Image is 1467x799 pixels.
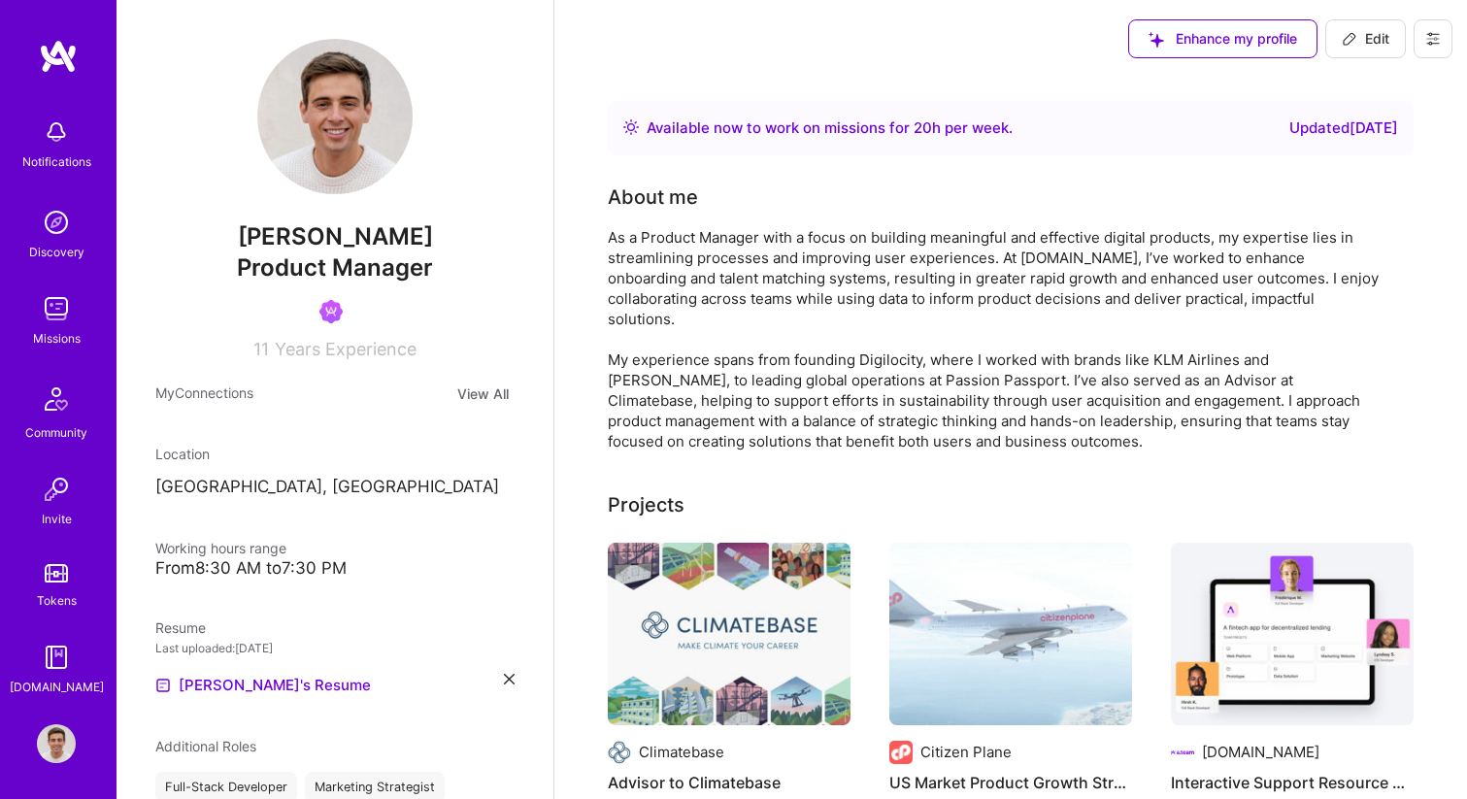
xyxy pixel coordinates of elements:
div: Missions [33,328,81,349]
div: Community [25,422,87,443]
span: Additional Roles [155,738,256,754]
div: Notifications [22,151,91,172]
img: bell [37,113,76,151]
span: 11 [253,339,269,359]
div: Available now to work on missions for h per week . [647,117,1013,140]
i: icon SuggestedTeams [1149,32,1164,48]
span: Years Experience [275,339,417,359]
span: Edit [1342,29,1389,49]
div: From 8:30 AM to 7:30 PM [155,558,515,579]
img: Resume [155,678,171,693]
img: US Market Product Growth Strategy [889,543,1132,725]
span: 20 [914,118,932,137]
span: Resume [155,619,206,636]
a: User Avatar [32,724,81,763]
span: My Connections [155,383,253,405]
div: About me [608,183,698,212]
span: [PERSON_NAME] [155,222,515,251]
a: [PERSON_NAME]'s Resume [155,674,371,697]
img: Been on Mission [319,300,343,323]
div: [DOMAIN_NAME] [10,677,104,697]
i: icon Close [504,674,515,684]
button: Enhance my profile [1128,19,1317,58]
div: As a Product Manager with a focus on building meaningful and effective digital products, my exper... [608,227,1384,451]
div: Updated [DATE] [1289,117,1398,140]
img: logo [39,39,78,74]
div: Projects [608,490,684,519]
div: Last uploaded: [DATE] [155,638,515,658]
div: Tokens [37,590,77,611]
img: teamwork [37,289,76,328]
img: User Avatar [257,39,413,194]
div: Discovery [29,242,84,262]
span: Enhance my profile [1149,29,1297,49]
button: Edit [1325,19,1406,58]
div: Climatebase [639,742,724,762]
img: tokens [45,564,68,583]
img: Company logo [608,741,631,764]
h4: US Market Product Growth Strategy [889,770,1132,795]
div: Location [155,444,515,464]
div: [DOMAIN_NAME] [1202,742,1319,762]
img: Community [33,376,80,422]
img: Company logo [889,741,913,764]
span: Product Manager [237,253,433,282]
img: Company logo [1171,741,1194,764]
h4: Interactive Support Resource — [DOMAIN_NAME] [1171,770,1414,795]
img: guide book [37,638,76,677]
img: Invite [37,470,76,509]
img: User Avatar [37,724,76,763]
p: [GEOGRAPHIC_DATA], [GEOGRAPHIC_DATA] [155,476,515,499]
span: Working hours range [155,540,286,556]
img: discovery [37,203,76,242]
div: Citizen Plane [920,742,1012,762]
button: View All [451,383,515,405]
div: Invite [42,509,72,529]
img: Advisor to Climatebase [608,543,850,725]
img: Availability [623,119,639,135]
img: Interactive Support Resource — A.Guide [1171,543,1414,725]
h4: Advisor to Climatebase [608,770,850,795]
